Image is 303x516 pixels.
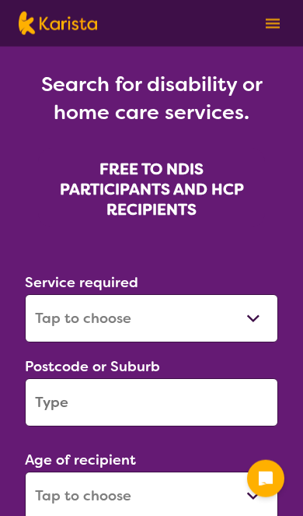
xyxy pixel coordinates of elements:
[266,19,280,29] img: menu
[25,378,278,426] input: Type
[60,159,244,219] b: FREE TO NDIS PARTICIPANTS AND HCP RECIPIENTS
[25,70,278,126] h1: Search for disability or home care services.
[25,451,136,469] label: Age of recipient
[19,12,97,35] img: Karista logo
[25,357,160,376] label: Postcode or Suburb
[25,273,138,292] label: Service required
